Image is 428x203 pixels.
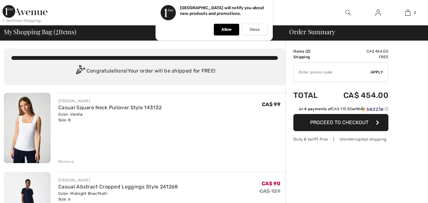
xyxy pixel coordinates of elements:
[327,48,388,54] td: CA$ 454.00
[4,93,51,163] img: Casual Square Neck Pullover Style 143132
[393,9,423,16] a: 2
[293,114,388,131] button: Proceed to Checkout
[58,105,162,111] a: Casual Square Neck Pullover Style 143132
[327,85,388,106] td: CA$ 454.00
[293,136,388,142] div: Duty & tariff-free | Uninterrupted shipping
[327,54,388,60] td: Free
[58,191,178,202] div: Color: Midnight Blue/Multi Size: 6
[3,18,41,23] div: < Continue Shopping
[293,54,327,60] td: Shipping
[293,106,388,114] div: or 4 payments ofCA$ 113.50withSezzle Click to learn more about Sezzle
[414,10,416,16] span: 2
[259,188,280,194] s: CA$ 129
[310,119,368,125] span: Proceed to Checkout
[58,184,178,190] a: Casual Abstract Cropped Leggings Style 241268
[221,27,232,32] p: Allow
[3,5,48,18] img: 1ère Avenue
[361,106,383,112] img: Sezzle
[180,5,264,16] p: [GEOGRAPHIC_DATA] will notify you about new products and promotions.
[282,29,424,35] div: Order Summary
[294,63,371,82] input: Promo code
[58,159,74,164] div: Remove
[299,106,388,112] div: or 4 payments of with
[11,65,278,78] div: Congratulations! Your order will be shipped for FREE!
[262,101,280,107] span: CA$ 99
[74,65,86,78] img: Congratulation2.svg
[405,9,411,16] img: My Bag
[293,85,327,106] td: Total
[55,27,59,35] span: 2
[345,9,351,16] img: search the website
[250,27,260,32] p: Close
[375,9,381,16] img: My Info
[371,69,383,75] span: Apply
[307,49,309,54] span: 2
[58,177,178,183] div: [PERSON_NAME]
[370,9,386,17] a: Sign In
[293,48,327,54] td: Items ( )
[4,29,76,35] span: My Shopping Bag ( Items)
[262,181,280,187] span: CA$ 90
[58,98,162,104] div: [PERSON_NAME]
[332,107,352,111] span: CA$ 113.50
[58,111,162,123] div: Color: Vanilla Size: 8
